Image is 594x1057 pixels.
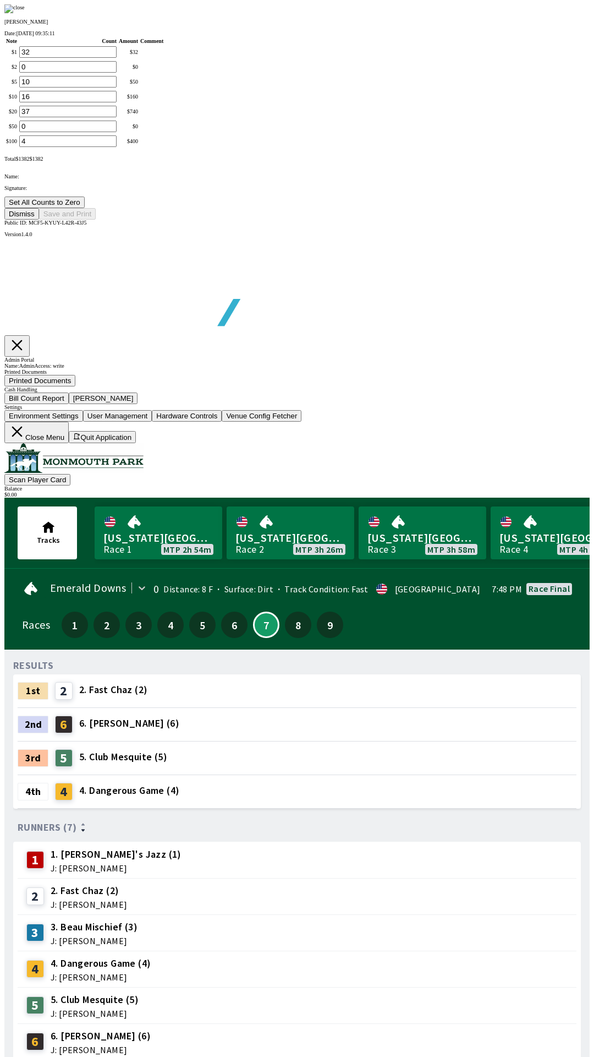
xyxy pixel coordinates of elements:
span: MTP 3h 58m [427,545,475,554]
span: [US_STATE][GEOGRAPHIC_DATA] [367,531,477,545]
button: [PERSON_NAME] [69,393,138,404]
span: 7:48 PM [492,585,522,593]
span: $ 1382 [15,156,29,162]
span: J: [PERSON_NAME] [51,900,127,909]
div: $ 740 [119,108,138,115]
span: MTP 3h 26m [295,545,343,554]
span: [US_STATE][GEOGRAPHIC_DATA] [103,531,213,545]
button: 5 [189,612,216,638]
div: $ 400 [119,138,138,144]
img: global tote logo [30,237,345,353]
span: Distance: 8 F [163,584,213,595]
span: Emerald Downs [50,584,126,592]
div: Name: Admin Access: write [4,363,590,369]
div: 2nd [18,716,48,733]
span: J: [PERSON_NAME] [51,1045,151,1054]
span: [DATE] 09:35:11 [16,30,55,36]
div: 4 [26,960,44,978]
th: Amount [118,37,139,45]
div: Race 2 [235,545,264,554]
td: $ 20 [5,105,18,118]
button: 7 [253,612,279,638]
div: 3 [26,924,44,941]
td: $ 10 [5,90,18,103]
span: Surface: Dirt [213,584,273,595]
span: 1. [PERSON_NAME]'s Jazz (1) [51,847,182,862]
button: Venue Config Fetcher [222,410,301,422]
span: 2. Fast Chaz (2) [79,683,147,697]
div: 5 [26,996,44,1014]
div: $ 160 [119,94,138,100]
div: Admin Portal [4,357,590,363]
button: Save and Print [39,208,96,220]
span: J: [PERSON_NAME] [51,973,151,982]
div: 2 [55,682,73,700]
div: 6 [26,1033,44,1050]
button: 8 [285,612,311,638]
div: Balance [4,486,590,492]
div: $ 50 [119,79,138,85]
div: $ 32 [119,49,138,55]
span: 6 [224,621,245,629]
div: Race final [529,584,570,593]
span: 9 [320,621,340,629]
div: 5 [55,749,73,767]
a: [US_STATE][GEOGRAPHIC_DATA]Race 1MTP 2h 54m [95,506,222,559]
td: $ 1 [5,46,18,58]
div: Printed Documents [4,369,590,375]
div: Race 1 [103,545,132,554]
span: [US_STATE][GEOGRAPHIC_DATA] [235,531,345,545]
td: $ 50 [5,120,18,133]
div: 2 [26,887,44,905]
td: $ 5 [5,75,18,88]
th: Count [19,37,117,45]
span: J: [PERSON_NAME] [51,936,137,945]
div: Cash Handling [4,386,590,393]
button: 1 [62,612,88,638]
div: RESULTS [13,661,54,670]
span: 4 [160,621,181,629]
button: Quit Application [69,431,136,443]
div: 3rd [18,749,48,767]
button: Scan Player Card [4,474,70,486]
span: 4. Dangerous Game (4) [51,956,151,971]
button: Bill Count Report [4,393,69,404]
span: 6. [PERSON_NAME] (6) [79,716,179,731]
span: Runners (7) [18,823,76,832]
span: MCF5-KYUY-L42R-43J5 [29,220,87,226]
span: 3. Beau Mischief (3) [51,920,137,934]
div: Settings [4,404,590,410]
img: venue logo [4,443,144,473]
p: Name: [4,173,590,179]
div: 6 [55,716,73,733]
button: Environment Settings [4,410,83,422]
span: 2 [96,621,117,629]
span: Tracks [37,535,60,545]
div: 0 [153,585,159,593]
div: Version 1.4.0 [4,231,590,237]
span: 5. Club Mesquite (5) [51,993,139,1007]
div: $ 0 [119,123,138,129]
div: 1 [26,851,44,869]
div: 4 [55,783,73,800]
button: Hardware Controls [152,410,222,422]
span: 7 [257,622,276,628]
div: $ 0.00 [4,492,590,498]
span: 5. Club Mesquite (5) [79,750,167,764]
div: 4th [18,783,48,800]
button: 9 [317,612,343,638]
span: 2. Fast Chaz (2) [51,884,127,898]
span: $ 1382 [29,156,43,162]
div: Race 3 [367,545,396,554]
button: Close Menu [4,422,69,443]
div: $ 0 [119,64,138,70]
button: 6 [221,612,248,638]
span: 5 [192,621,213,629]
div: Total [4,156,590,162]
span: 3 [128,621,149,629]
div: Public ID: [4,220,590,226]
span: J: [PERSON_NAME] [51,1009,139,1018]
a: [US_STATE][GEOGRAPHIC_DATA]Race 2MTP 3h 26m [227,506,354,559]
span: Track Condition: Fast [273,584,369,595]
img: close [4,4,25,13]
